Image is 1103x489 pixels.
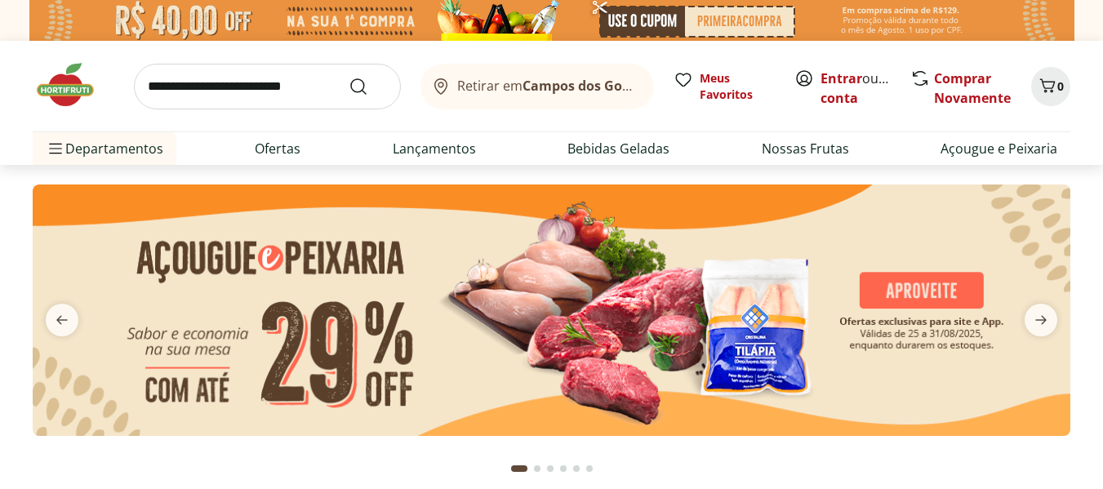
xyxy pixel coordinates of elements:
[255,139,300,158] a: Ofertas
[941,139,1057,158] a: Açougue e Peixaria
[531,449,544,488] button: Go to page 2 from fs-carousel
[46,129,163,168] span: Departamentos
[420,64,654,109] button: Retirar emCampos dos Goytacazes/[GEOGRAPHIC_DATA]
[134,64,401,109] input: search
[523,77,819,95] b: Campos dos Goytacazes/[GEOGRAPHIC_DATA]
[46,129,65,168] button: Menu
[457,78,638,93] span: Retirar em
[762,139,849,158] a: Nossas Frutas
[557,449,570,488] button: Go to page 4 from fs-carousel
[33,184,1070,436] img: açougue
[544,449,557,488] button: Go to page 3 from fs-carousel
[570,449,583,488] button: Go to page 5 from fs-carousel
[1031,67,1070,106] button: Carrinho
[33,60,114,109] img: Hortifruti
[934,69,1011,107] a: Comprar Novamente
[674,70,775,103] a: Meus Favoritos
[583,449,596,488] button: Go to page 6 from fs-carousel
[393,139,476,158] a: Lançamentos
[1057,78,1064,94] span: 0
[821,69,862,87] a: Entrar
[1012,304,1070,336] button: next
[821,69,893,108] span: ou
[349,77,388,96] button: Submit Search
[567,139,669,158] a: Bebidas Geladas
[33,304,91,336] button: previous
[821,69,910,107] a: Criar conta
[700,70,775,103] span: Meus Favoritos
[508,449,531,488] button: Current page from fs-carousel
